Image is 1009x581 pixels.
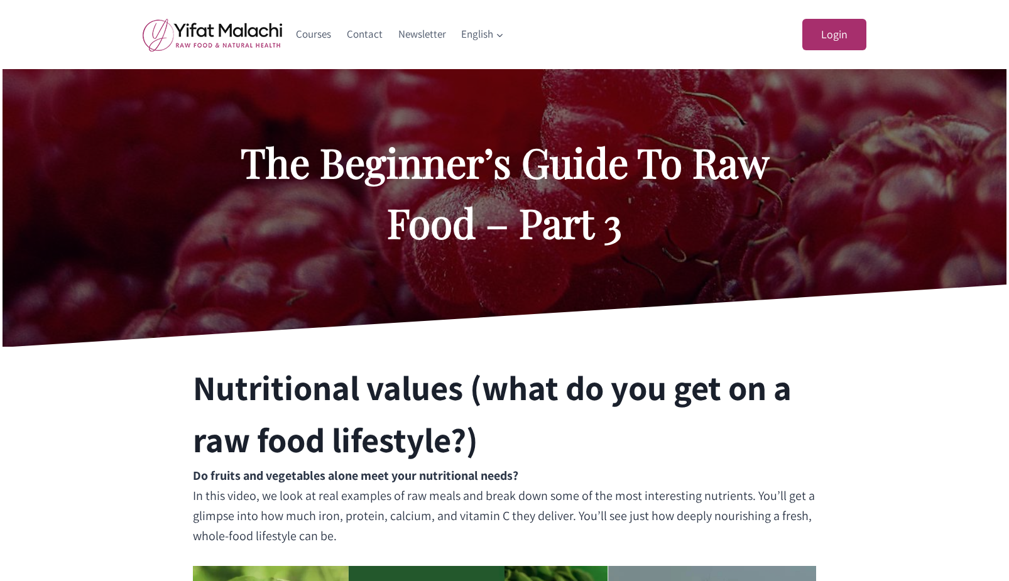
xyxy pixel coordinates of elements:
a: Login [802,19,866,51]
span: English [461,26,504,43]
nav: Primary [288,19,512,50]
strong: Do fruits and vegetables alone meet your nutritional needs? [193,467,518,484]
img: yifat_logo41_en.png [143,18,282,52]
h2: Nutritional values (what do you get on a raw food lifestyle?) [193,362,816,465]
p: In this video, we look at real examples of raw meals and break down some of the most interesting ... [193,465,816,546]
a: Contact [339,19,391,50]
a: English [454,19,512,50]
a: Courses [288,19,339,50]
h2: The Beginner’s Guide To Raw Food – Part 3 [215,132,794,252]
a: Newsletter [390,19,454,50]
